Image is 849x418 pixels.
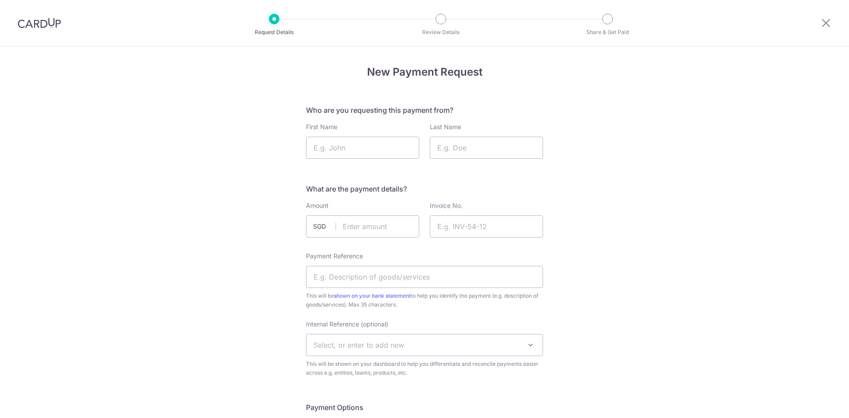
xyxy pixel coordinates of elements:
[334,292,411,299] a: shown on your bank statement
[408,28,474,37] p: Review Details
[575,28,640,37] p: Share & Get Paid
[306,402,543,413] h5: Payment Options
[430,137,543,159] input: E.g. Doe
[306,266,543,288] input: E.g. Description of goods/services
[792,391,840,414] iframe: Opens a widget where you can find more information
[18,18,61,28] img: CardUp
[314,341,404,349] span: Select, or enter to add new
[430,201,463,210] label: Invoice No.
[306,137,419,159] input: E.g. John
[306,252,363,261] label: Payment Reference
[306,215,419,238] input: Enter amount
[306,291,543,309] span: This will be to help you identify the payment (e.g. description of goods/services). Max 35 charac...
[306,64,543,80] h4: New Payment Request
[306,201,329,210] label: Amount
[306,320,388,329] label: Internal Reference (optional)
[306,184,543,194] h5: What are the payment details?
[430,123,461,131] label: Last Name
[241,28,307,37] p: Request Details
[306,123,337,131] label: First Name
[306,360,543,377] span: This will be shown on your dashboard to help you differentiate and reconcile payments easier acro...
[430,215,543,238] input: E.g. INV-54-12
[306,105,543,115] h5: Who are you requesting this payment from?
[313,222,336,231] span: SGD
